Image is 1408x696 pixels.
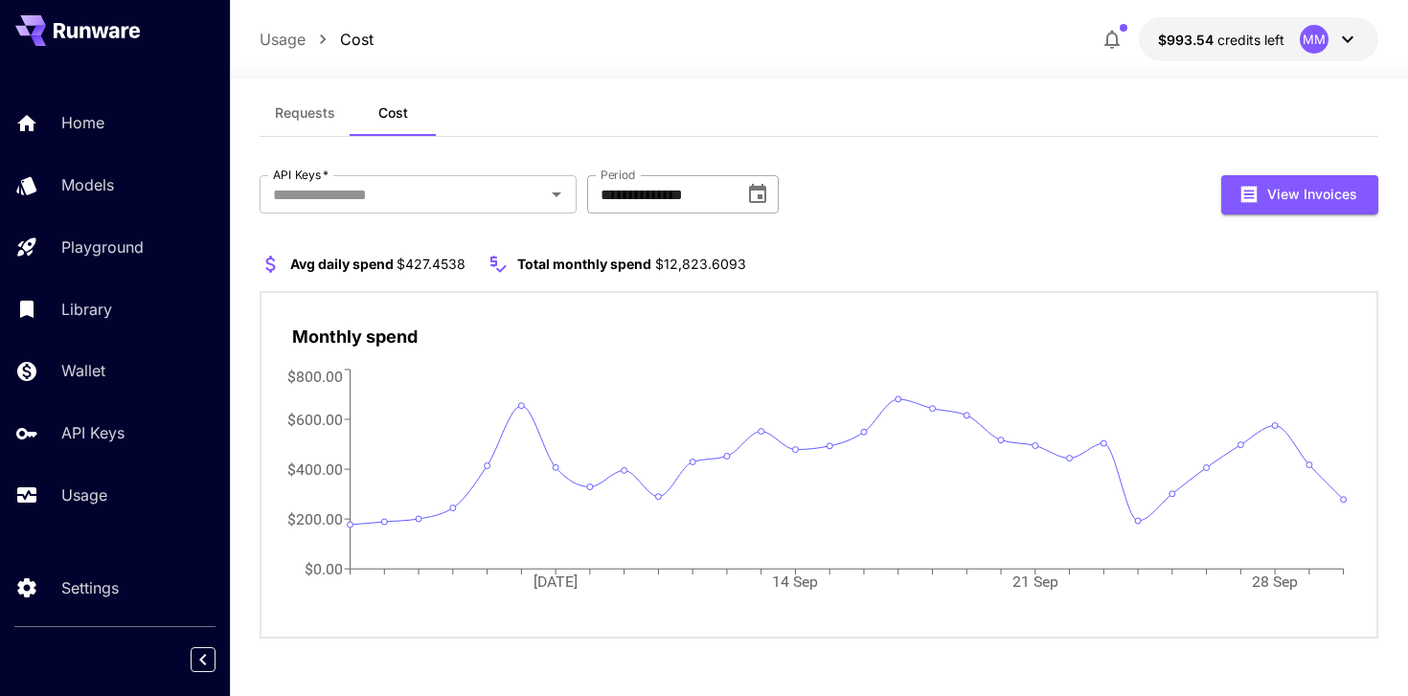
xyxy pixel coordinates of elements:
span: $993.54 [1158,32,1217,48]
tspan: $400.00 [286,460,342,478]
p: Library [61,298,112,321]
p: Home [61,111,104,134]
tspan: $600.00 [286,410,342,428]
button: Open [543,181,570,208]
span: credits left [1217,32,1284,48]
tspan: [DATE] [534,573,578,591]
a: View Invoices [1221,184,1378,202]
label: Period [601,167,636,183]
tspan: 28 Sep [1254,573,1300,591]
span: Requests [275,104,335,122]
div: $993.53551 [1158,30,1284,50]
span: $427.4538 [397,256,466,272]
button: View Invoices [1221,175,1378,214]
tspan: 14 Sep [773,573,819,591]
div: MM [1300,25,1329,54]
span: $12,823.6093 [655,256,746,272]
span: Avg daily spend [290,256,394,272]
button: Collapse sidebar [191,647,216,672]
a: Usage [260,28,306,51]
p: API Keys [61,421,125,444]
label: API Keys [273,167,329,183]
div: Collapse sidebar [205,642,230,677]
p: Monthly spend [292,324,418,349]
button: Choose date, selected date is Sep 1, 2025 [738,175,777,213]
tspan: $800.00 [286,367,342,385]
button: $993.53551MM [1139,17,1378,61]
p: Models [61,173,114,196]
p: Settings [61,576,119,599]
tspan: $0.00 [304,560,342,578]
p: Playground [61,236,144,258]
span: Cost [378,104,408,122]
p: Usage [61,483,107,506]
tspan: 21 Sep [1013,573,1059,591]
span: Total monthly spend [517,256,651,272]
a: Cost [340,28,374,51]
nav: breadcrumb [260,28,374,51]
tspan: $200.00 [286,510,342,528]
p: Wallet [61,359,105,382]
